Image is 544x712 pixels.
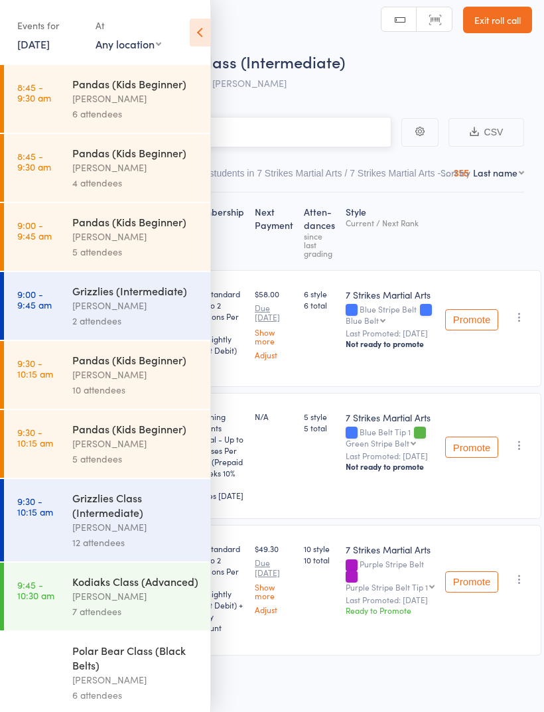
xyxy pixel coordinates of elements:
[72,520,199,535] div: [PERSON_NAME]
[445,437,498,458] button: Promote
[346,583,428,591] div: Purple Stripe Belt Tip 1
[255,558,293,577] small: Due [DATE]
[346,439,409,447] div: Green Stripe Belt
[255,411,293,422] div: N/A
[72,451,199,466] div: 5 attendees
[184,161,469,192] button: Other students in 7 Strikes Martial Arts / 7 Strikes Martial Arts - ...355
[72,244,199,259] div: 5 attendees
[4,341,210,409] a: 9:30 -10:15 amPandas (Kids Beginner)[PERSON_NAME]10 attendees
[17,36,50,51] a: [DATE]
[72,313,199,328] div: 2 attendees
[190,543,244,633] div: Kids Standard / Up to 2 Locations Per Week (Fortnightly Direct Debit) + Family Discount
[346,543,435,556] div: 7 Strikes Martial Arts
[346,305,435,324] div: Blue Stripe Belt
[445,309,498,330] button: Promote
[445,571,498,593] button: Promote
[17,151,51,172] time: 8:45 - 9:30 am
[72,145,199,160] div: Pandas (Kids Beginner)
[255,350,293,359] a: Adjust
[72,283,199,298] div: Grizzlies (Intermediate)
[463,7,532,33] a: Exit roll call
[17,427,53,448] time: 9:30 - 10:15 am
[72,687,199,703] div: 6 attendees
[346,559,435,591] div: Purple Stripe Belt
[96,36,161,51] div: Any location
[17,15,82,36] div: Events for
[17,648,54,670] time: 9:45 - 10:30 am
[304,299,335,311] span: 6 total
[304,422,335,433] span: 5 total
[4,563,210,630] a: 9:45 -10:30 amKodiaks Class (Advanced)[PERSON_NAME]7 attendees
[72,106,199,121] div: 6 attendees
[255,303,293,322] small: Due [DATE]
[72,672,199,687] div: [PERSON_NAME]
[4,272,210,340] a: 9:00 -9:45 amGrizzlies (Intermediate)[PERSON_NAME]2 attendees
[255,605,293,614] a: Adjust
[346,338,435,349] div: Not ready to promote
[346,605,435,616] div: Ready to Promote
[17,82,51,103] time: 8:45 - 9:30 am
[17,289,52,310] time: 9:00 - 9:45 am
[190,288,244,356] div: Kids Standard / Up to 2 Locations Per Week (Fortnightly Direct Debit)
[72,76,199,91] div: Pandas (Kids Beginner)
[72,298,199,313] div: [PERSON_NAME]
[473,166,517,179] div: Last name
[448,118,524,147] button: CSV
[346,328,435,338] small: Last Promoted: [DATE]
[17,496,53,517] time: 9:30 - 10:15 am
[72,589,199,604] div: [PERSON_NAME]
[346,411,435,424] div: 7 Strikes Martial Arts
[72,643,199,672] div: Polar Bear Class (Black Belts)
[184,198,249,264] div: Membership
[72,214,199,229] div: Pandas (Kids Beginner)
[441,166,470,179] label: Sort by
[4,479,210,561] a: 9:30 -10:15 amGrizzlies Class (Intermediate)[PERSON_NAME]12 attendees
[131,50,345,72] span: Grizzlies Class (Intermediate)
[304,411,335,422] span: 5 style
[72,91,199,106] div: [PERSON_NAME]
[346,461,435,472] div: Not ready to promote
[17,358,53,379] time: 9:30 - 10:15 am
[72,574,199,589] div: Kodiaks Class (Advanced)
[17,579,54,601] time: 9:45 - 10:30 am
[304,288,335,299] span: 6 style
[4,410,210,478] a: 9:30 -10:15 amPandas (Kids Beginner)[PERSON_NAME]5 attendees
[304,232,335,257] div: since last grading
[304,543,335,554] span: 10 style
[255,328,293,345] a: Show more
[96,15,161,36] div: At
[255,543,293,614] div: $49.30
[72,604,199,619] div: 7 attendees
[255,288,293,359] div: $58.00
[4,65,210,133] a: 8:45 -9:30 amPandas (Kids Beginner)[PERSON_NAME]6 attendees
[4,203,210,271] a: 9:00 -9:45 amPandas (Kids Beginner)[PERSON_NAME]5 attendees
[299,198,340,264] div: Atten­dances
[72,382,199,397] div: 10 attendees
[17,220,52,241] time: 9:00 - 9:45 am
[190,411,244,501] div: Returning Students Special - Up to 2 Classes Per Week (Prepaid 12 weeks 10% off)
[72,421,199,436] div: Pandas (Kids Beginner)
[72,229,199,244] div: [PERSON_NAME]
[304,554,335,565] span: 10 total
[72,535,199,550] div: 12 attendees
[4,134,210,202] a: 8:45 -9:30 amPandas (Kids Beginner)[PERSON_NAME]4 attendees
[212,76,287,90] span: [PERSON_NAME]
[346,316,379,324] div: Blue Belt
[72,175,199,190] div: 4 attendees
[72,160,199,175] div: [PERSON_NAME]
[346,451,435,461] small: Last Promoted: [DATE]
[190,490,244,501] div: Expires [DATE]
[249,198,299,264] div: Next Payment
[72,352,199,367] div: Pandas (Kids Beginner)
[72,436,199,451] div: [PERSON_NAME]
[255,583,293,600] a: Show more
[346,218,435,227] div: Current / Next Rank
[346,595,435,605] small: Last Promoted: [DATE]
[346,288,435,301] div: 7 Strikes Martial Arts
[72,367,199,382] div: [PERSON_NAME]
[72,490,199,520] div: Grizzlies Class (Intermediate)
[340,198,440,264] div: Style
[346,427,435,447] div: Blue Belt Tip 1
